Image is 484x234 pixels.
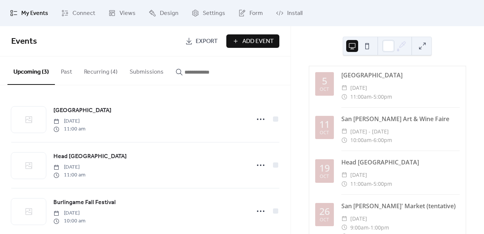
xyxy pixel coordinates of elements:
[341,127,347,136] div: ​
[373,136,392,145] span: 6:00pm
[319,163,330,173] div: 19
[341,158,460,167] div: Head [GEOGRAPHIC_DATA]
[72,9,95,18] span: Connect
[124,56,170,84] button: Submissions
[186,3,231,23] a: Settings
[320,87,329,92] div: Oct
[373,179,392,188] span: 5:00pm
[203,9,225,18] span: Settings
[372,136,373,145] span: -
[53,209,86,217] span: [DATE]
[180,34,223,48] a: Export
[372,92,373,101] span: -
[287,9,302,18] span: Install
[373,92,392,101] span: 5:00pm
[341,223,347,232] div: ​
[369,223,370,232] span: -
[21,9,48,18] span: My Events
[350,136,372,145] span: 10:00am
[53,171,86,179] span: 11:00 am
[350,170,367,179] span: [DATE]
[350,127,389,136] span: [DATE] - [DATE]
[341,114,460,123] div: San [PERSON_NAME] Art & Wine Faire
[53,198,116,207] a: Burlingame Fall Festival
[341,136,347,145] div: ​
[4,3,54,23] a: My Events
[350,92,372,101] span: 11:00am
[370,223,389,232] span: 1:00pm
[372,179,373,188] span: -
[53,163,86,171] span: [DATE]
[350,214,367,223] span: [DATE]
[103,3,141,23] a: Views
[196,37,218,46] span: Export
[53,217,86,225] span: 10:00 am
[320,130,329,135] div: Oct
[350,83,367,92] span: [DATE]
[55,56,78,84] button: Past
[233,3,269,23] a: Form
[322,76,327,86] div: 5
[320,218,329,222] div: Oct
[56,3,101,23] a: Connect
[319,120,330,129] div: 11
[341,170,347,179] div: ​
[341,71,460,80] div: [GEOGRAPHIC_DATA]
[53,117,86,125] span: [DATE]
[341,179,347,188] div: ​
[53,106,111,116] a: [GEOGRAPHIC_DATA]
[78,56,124,84] button: Recurring (4)
[160,9,179,18] span: Design
[53,125,86,133] span: 11:00 am
[226,34,279,48] button: Add Event
[319,207,330,216] div: 26
[11,33,37,50] span: Events
[249,9,263,18] span: Form
[120,9,136,18] span: Views
[341,92,347,101] div: ​
[350,223,369,232] span: 9:00am
[242,37,274,46] span: Add Event
[341,214,347,223] div: ​
[320,174,329,179] div: Oct
[341,202,456,210] a: San [PERSON_NAME]' Market (tentative)
[53,152,127,161] a: Head [GEOGRAPHIC_DATA]
[143,3,184,23] a: Design
[7,56,55,85] button: Upcoming (3)
[270,3,308,23] a: Install
[350,179,372,188] span: 11:00am
[341,83,347,92] div: ​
